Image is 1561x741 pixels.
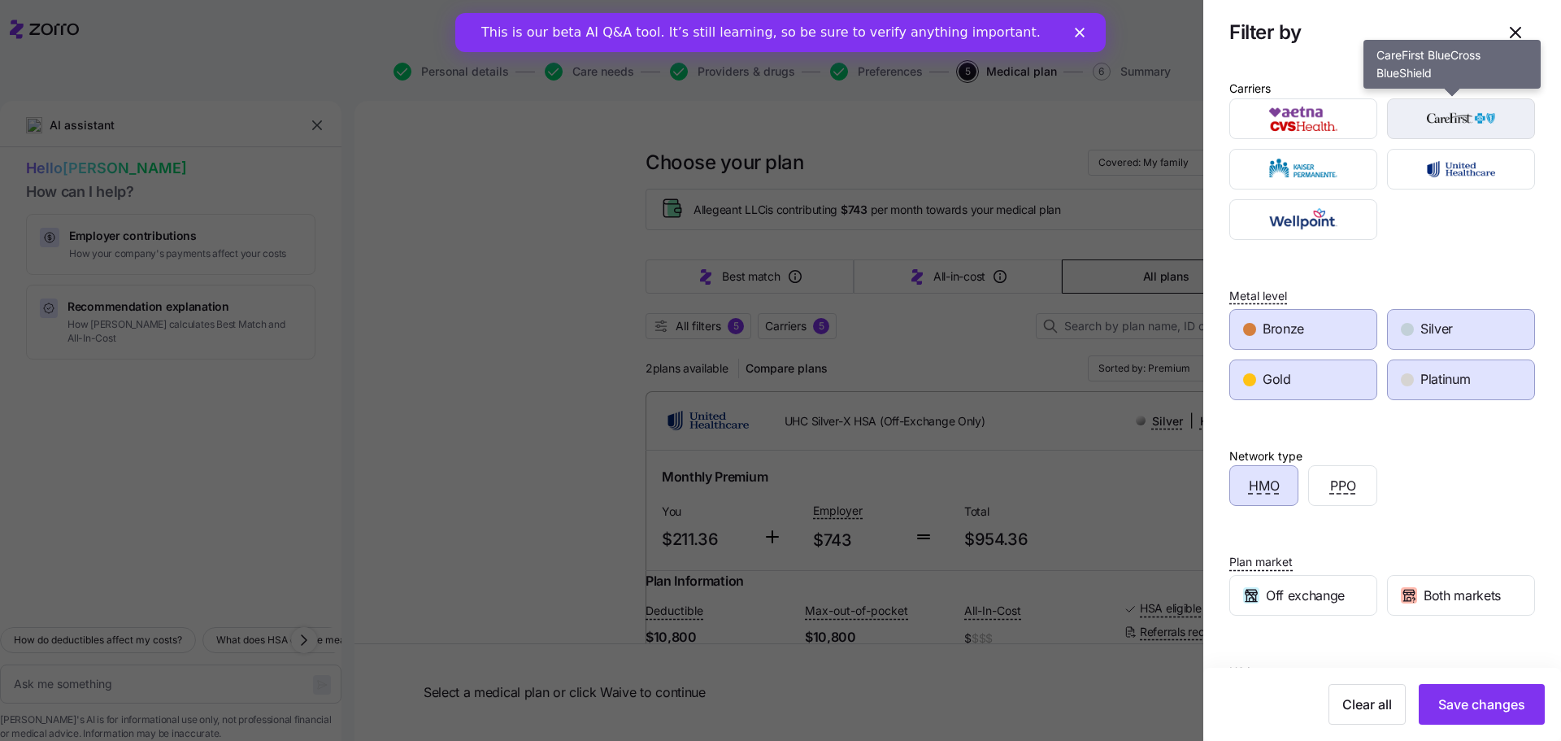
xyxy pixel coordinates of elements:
span: Platinum [1420,369,1470,390]
span: Gold [1263,369,1291,390]
span: Bronze [1263,319,1304,339]
div: Close [620,15,636,24]
img: Kaiser Permanente [1244,153,1363,185]
div: Carriers [1229,80,1271,98]
span: Clear all [1342,695,1392,714]
iframe: Intercom live chat banner [455,13,1106,52]
span: Silver [1420,319,1453,339]
img: UnitedHealthcare [1402,153,1521,185]
img: Wellpoint [1244,203,1363,236]
button: Save changes [1419,684,1545,725]
img: Aetna CVS Health [1244,102,1363,135]
span: Metal level [1229,288,1287,304]
span: HMO [1249,476,1280,496]
span: Both markets [1424,586,1501,606]
h1: Filter by [1229,20,1483,45]
button: Clear all [1328,684,1406,725]
span: HSA [1229,664,1253,680]
img: CareFirst BlueCross BlueShield [1402,102,1521,135]
span: Plan market [1229,554,1293,570]
div: Network type [1229,447,1302,465]
span: Off exchange [1266,586,1345,606]
span: PPO [1330,476,1356,496]
span: Save changes [1438,695,1525,714]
